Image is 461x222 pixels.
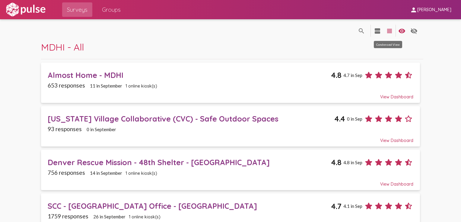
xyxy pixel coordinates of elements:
[386,27,393,35] mat-icon: language
[48,176,414,187] div: View Dashboard
[129,214,161,220] span: 1 online kiosk(s)
[48,158,331,167] div: Denver Rescue Mission - 48th Shelter - [GEOGRAPHIC_DATA]
[41,106,420,146] a: [US_STATE] Village Collaborative (CVC) - Safe Outdoor Spaces4.40 in Sep93 responses0 in September...
[67,4,87,15] span: Surveys
[48,132,414,143] div: View Dashboard
[371,25,383,37] button: language
[48,125,82,132] span: 93 responses
[5,2,46,17] img: white-logo.svg
[358,27,365,35] mat-icon: language
[97,2,126,17] a: Groups
[93,214,126,219] span: 26 in September
[343,203,362,209] span: 4.1 in Sep
[48,169,85,176] span: 756 responses
[334,114,345,123] span: 4.4
[408,25,420,37] button: language
[405,4,456,15] button: [PERSON_NAME]
[48,82,85,89] span: 653 responses
[48,70,331,80] div: Almost Home - MDHI
[396,25,408,37] button: language
[41,150,420,190] a: Denver Rescue Mission - 48th Shelter - [GEOGRAPHIC_DATA]4.84.8 in Sep756 responses14 in September...
[417,7,451,13] span: [PERSON_NAME]
[374,27,381,35] mat-icon: language
[62,2,92,17] a: Surveys
[102,4,121,15] span: Groups
[87,127,116,132] span: 0 in September
[41,63,420,103] a: Almost Home - MDHI4.84.7 in Sep653 responses11 in September1 online kiosk(s)View Dashboard
[48,201,331,211] div: SCC - [GEOGRAPHIC_DATA] Office - [GEOGRAPHIC_DATA]
[331,70,342,80] span: 4.8
[410,6,417,14] mat-icon: person
[126,83,157,89] span: 1 online kiosk(s)
[398,27,405,35] mat-icon: language
[48,89,414,100] div: View Dashboard
[126,171,157,176] span: 1 online kiosk(s)
[343,160,362,165] span: 4.8 in Sep
[347,116,362,122] span: 0 in Sep
[48,114,335,123] div: [US_STATE] Village Collaborative (CVC) - Safe Outdoor Spaces
[410,27,418,35] mat-icon: language
[48,213,88,220] span: 1759 responses
[343,72,362,78] span: 4.7 in Sep
[90,83,122,88] span: 11 in September
[41,41,84,53] span: MDHI - All
[355,25,367,37] button: language
[331,202,342,211] span: 4.7
[383,25,396,37] button: language
[331,158,342,167] span: 4.8
[90,170,122,176] span: 14 in September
